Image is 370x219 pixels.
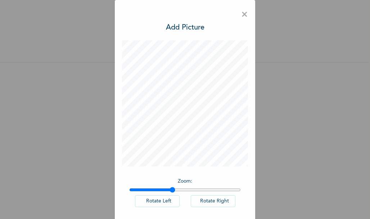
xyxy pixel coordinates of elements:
[135,195,180,207] button: Rotate Left
[241,7,248,22] span: ×
[119,132,249,161] span: Please add a recent Passport Photograph
[166,22,204,33] h3: Add Picture
[129,178,241,185] p: Zoom :
[191,195,235,207] button: Rotate Right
